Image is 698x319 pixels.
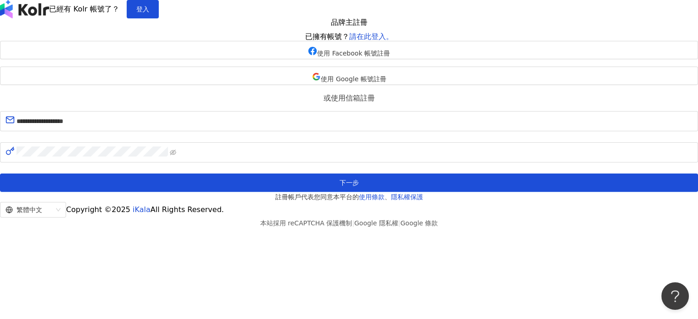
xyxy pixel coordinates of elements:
[340,179,359,186] span: 下一步
[400,219,438,227] a: Google 條款
[136,6,149,13] span: 登入
[354,219,398,227] a: Google 隱私權
[391,193,423,201] a: 隱私權保護
[316,92,382,104] span: 或使用信箱註冊
[260,218,438,229] span: 本站採用 reCAPTCHA 保護機制
[352,219,354,227] span: |
[321,75,386,83] span: 使用 Google 帳號註冊
[661,282,689,310] iframe: Help Scout Beacon - Open
[331,18,368,27] span: 品牌主註冊
[359,193,385,201] a: 使用條款
[49,5,119,13] span: 已經有 Kolr 帳號了？
[305,32,393,41] span: 已擁有帳號？
[6,202,52,217] div: 繁體中文
[66,205,224,214] span: Copyright © 2025 All Rights Reserved.
[398,219,401,227] span: |
[133,205,151,214] a: iKala
[170,149,176,156] span: eye-invisible
[349,32,393,41] a: 請在此登入。
[317,50,390,57] span: 使用 Facebook 帳號註冊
